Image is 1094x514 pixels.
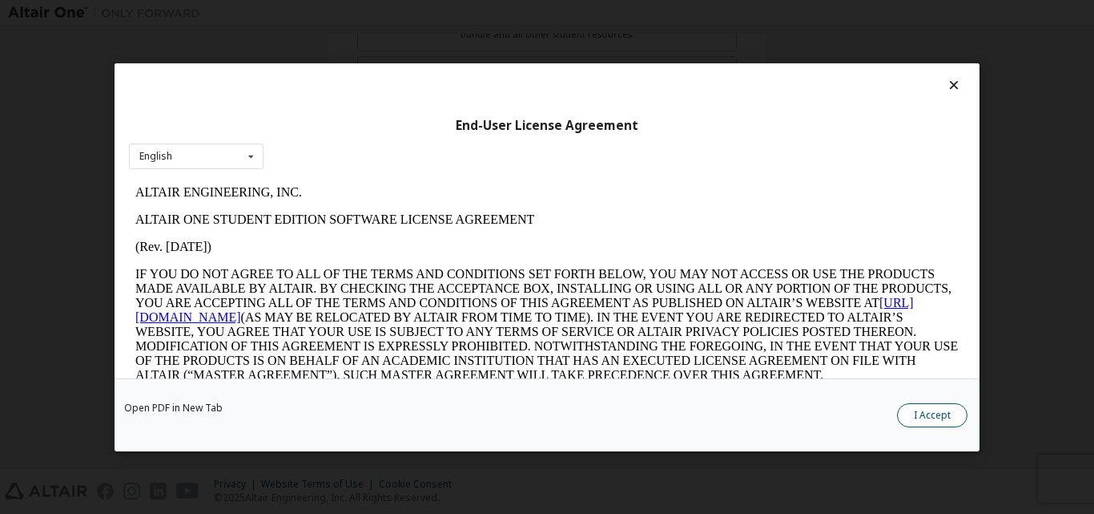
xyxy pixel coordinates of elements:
p: (Rev. [DATE]) [6,61,830,75]
p: IF YOU DO NOT AGREE TO ALL OF THE TERMS AND CONDITIONS SET FORTH BELOW, YOU MAY NOT ACCESS OR USE... [6,88,830,204]
p: ALTAIR ONE STUDENT EDITION SOFTWARE LICENSE AGREEMENT [6,34,830,48]
div: English [139,152,172,161]
a: Open PDF in New Tab [124,403,223,412]
p: ALTAIR ENGINEERING, INC. [6,6,830,21]
div: End-User License Agreement [129,117,965,133]
a: [URL][DOMAIN_NAME] [6,117,785,145]
button: I Accept [897,403,967,427]
p: This Altair One Student Edition Software License Agreement (“Agreement”) is between Altair Engine... [6,217,830,274]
